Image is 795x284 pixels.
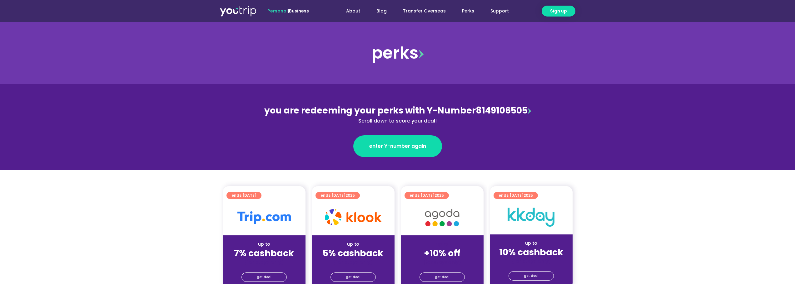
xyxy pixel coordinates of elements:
[524,272,539,280] span: get deal
[454,5,482,17] a: Perks
[267,8,309,14] span: |
[542,6,575,17] a: Sign up
[317,241,390,248] div: up to
[241,272,287,282] a: get deal
[369,142,426,150] span: enter Y-number again
[406,259,479,266] div: (for stays only)
[550,8,567,14] span: Sign up
[435,273,450,282] span: get deal
[405,192,449,199] a: ends [DATE]2025
[330,272,376,282] a: get deal
[499,246,563,258] strong: 10% cashback
[499,192,533,199] span: ends [DATE]
[231,192,256,199] span: ends [DATE]
[234,247,294,259] strong: 7% cashback
[436,241,448,247] span: up to
[482,5,517,17] a: Support
[323,247,383,259] strong: 5% cashback
[316,192,360,199] a: ends [DATE]2025
[228,241,301,248] div: up to
[410,192,444,199] span: ends [DATE]
[495,240,568,247] div: up to
[267,8,288,14] span: Personal
[395,5,454,17] a: Transfer Overseas
[495,258,568,265] div: (for stays only)
[509,271,554,281] a: get deal
[346,273,360,282] span: get deal
[257,273,271,282] span: get deal
[320,192,355,199] span: ends [DATE]
[317,259,390,266] div: (for stays only)
[435,193,444,198] span: 2025
[424,247,460,259] strong: +10% off
[226,192,261,199] a: ends [DATE]
[353,135,442,157] a: enter Y-number again
[524,193,533,198] span: 2025
[368,5,395,17] a: Blog
[264,104,476,117] span: you are redeeming your perks with Y-Number
[262,117,533,125] div: Scroll down to score your deal!
[289,8,309,14] a: Business
[338,5,368,17] a: About
[228,259,301,266] div: (for stays only)
[420,272,465,282] a: get deal
[326,5,517,17] nav: Menu
[345,193,355,198] span: 2025
[262,104,533,125] div: 8149106505
[494,192,538,199] a: ends [DATE]2025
